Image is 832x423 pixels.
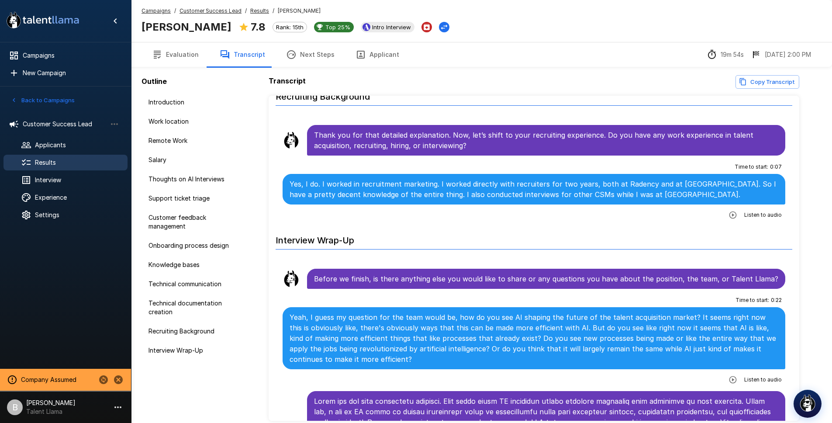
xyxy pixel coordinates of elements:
[765,50,811,59] p: [DATE] 2:00 PM
[142,114,243,129] div: Work location
[721,50,744,59] p: 19m 54s
[148,156,236,164] span: Salary
[421,22,432,32] button: Archive Applicant
[276,42,345,67] button: Next Steps
[735,75,799,89] button: Copy transcript
[799,394,816,412] img: logo_glasses@2x.png
[180,7,242,14] u: Customer Success Lead
[148,98,236,107] span: Introduction
[361,22,414,32] div: View profile in Ashby
[362,23,370,31] img: ashbyhq_logo.jpeg
[142,152,243,168] div: Salary
[290,179,779,200] p: Yes, I do. I worked in recruitment marketing. I worked directly with recruiters for two years, bo...
[322,24,354,31] span: Top 25%
[273,7,274,15] span: /
[273,24,307,31] span: Rank: 15th
[744,375,782,384] span: Listen to audio
[148,327,236,336] span: Recruiting Background
[707,49,744,60] div: The time between starting and completing the interview
[290,312,779,364] p: Yeah, I guess my question for the team would be, how do you see AI shaping the future of the tale...
[142,257,243,273] div: Knowledge bases
[771,296,782,305] span: 0 : 22
[142,323,243,339] div: Recruiting Background
[148,280,236,288] span: Technical communication
[142,133,243,149] div: Remote Work
[770,163,782,171] span: 0 : 07
[142,77,167,86] b: Outline
[314,274,779,284] p: Before we finish, is there anything else you would like to share or any questions you have about ...
[148,346,236,355] span: Interview Wrap-Up
[245,7,247,15] span: /
[148,299,236,316] span: Technical documentation creation
[283,270,300,288] img: llama_clean.png
[209,42,276,67] button: Transcript
[148,175,236,184] span: Thoughts on AI Interviews
[148,260,236,269] span: Knowledge bases
[744,211,782,219] span: Listen to audio
[276,226,793,250] h6: Interview Wrap-Up
[142,210,243,234] div: Customer feedback management
[314,130,779,151] p: Thank you for that detailed explanation. Now, let’s shift to your recruiting experience. Do you h...
[148,241,236,250] span: Onboarding process design
[345,42,410,67] button: Applicant
[142,191,243,206] div: Support ticket triage
[142,171,243,187] div: Thoughts on AI Interviews
[148,117,236,126] span: Work location
[142,343,243,358] div: Interview Wrap-Up
[142,276,243,292] div: Technical communication
[283,132,300,149] img: llama_clean.png
[250,7,269,14] u: Results
[142,7,171,14] u: Campaigns
[751,49,811,60] div: The date and time when the interview was completed
[142,295,243,320] div: Technical documentation creation
[142,238,243,253] div: Onboarding process design
[148,194,236,203] span: Support ticket triage
[735,296,769,305] span: Time to start :
[148,136,236,145] span: Remote Work
[142,21,231,33] b: [PERSON_NAME]
[142,94,243,110] div: Introduction
[735,163,768,171] span: Time to start :
[269,76,306,85] b: Transcript
[278,7,321,15] span: [PERSON_NAME]
[251,21,266,33] b: 7.8
[369,24,414,31] span: Intro Interview
[148,213,236,231] span: Customer feedback management
[439,22,449,32] button: Change Stage
[174,7,176,15] span: /
[142,42,209,67] button: Evaluation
